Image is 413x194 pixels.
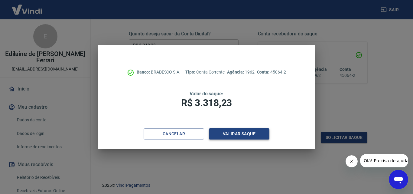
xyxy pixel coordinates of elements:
[185,69,225,75] p: Conta Corrente
[257,69,286,75] p: 45064-2
[227,69,254,75] p: 1962
[144,128,204,140] button: Cancelar
[389,170,408,189] iframe: Botão para abrir a janela de mensagens
[137,69,180,75] p: BRADESCO S.A.
[360,154,408,167] iframe: Mensagem da empresa
[209,128,269,140] button: Validar saque
[190,91,223,97] span: Valor do saque:
[346,155,358,167] iframe: Fechar mensagem
[181,97,232,109] span: R$ 3.318,23
[137,70,151,74] span: Banco:
[4,4,51,9] span: Olá! Precisa de ajuda?
[185,70,196,74] span: Tipo:
[257,70,271,74] span: Conta:
[227,70,245,74] span: Agência:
